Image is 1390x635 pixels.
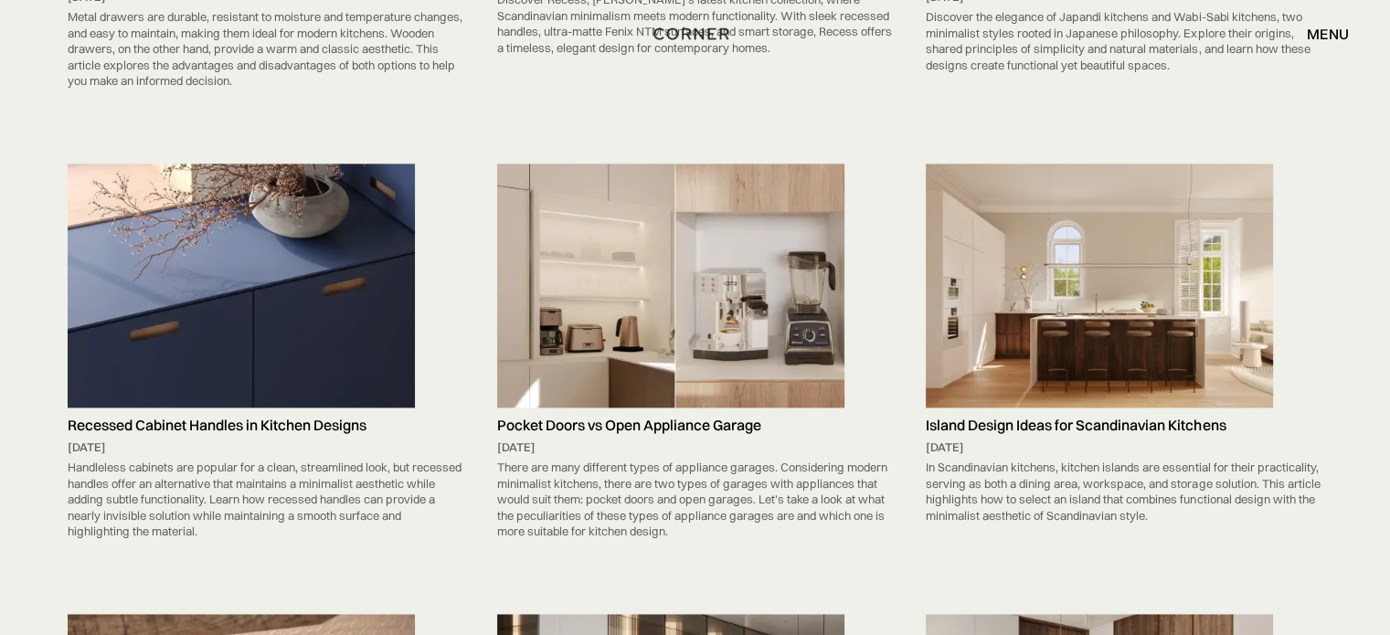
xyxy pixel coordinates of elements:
[1307,26,1349,41] div: menu
[926,455,1322,528] div: In Scandinavian kitchens, kitchen islands are essential for their practicality, serving as both a...
[926,417,1322,434] h5: Island Design Ideas for Scandinavian Kitchens
[497,439,894,456] div: [DATE]
[497,417,894,434] h5: Pocket Doors vs Open Appliance Garage
[926,439,1322,456] div: [DATE]
[488,164,903,545] a: Pocket Doors vs Open Appliance Garage[DATE]There are many different types of appliance garages. C...
[68,417,464,434] h5: Recessed Cabinet Handles in Kitchen Designs
[68,439,464,456] div: [DATE]
[68,455,464,545] div: Handleless cabinets are popular for a clean, streamlined look, but recessed handles offer an alte...
[647,22,742,46] a: home
[1289,18,1349,49] div: menu
[917,164,1332,528] a: Island Design Ideas for Scandinavian Kitchens[DATE]In Scandinavian kitchens, kitchen islands are ...
[497,455,894,545] div: There are many different types of appliance garages. Considering modern minimalist kitchens, ther...
[58,164,473,545] a: Recessed Cabinet Handles in Kitchen Designs[DATE]Handleless cabinets are popular for a clean, str...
